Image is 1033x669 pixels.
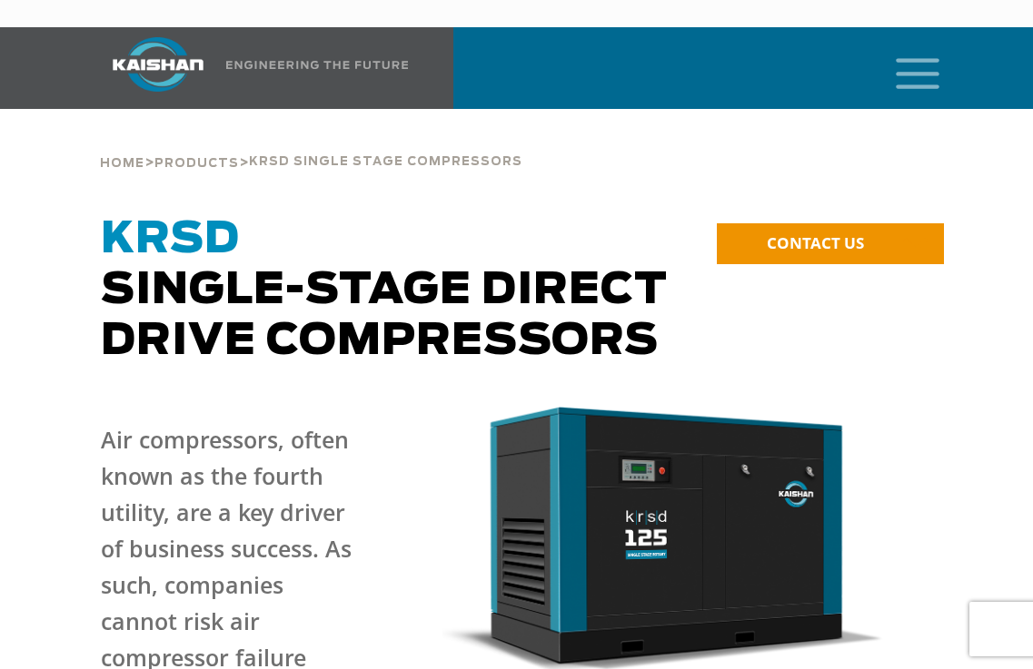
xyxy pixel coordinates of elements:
[101,218,240,261] span: KRSD
[889,53,919,84] a: mobile menu
[154,154,239,171] a: Products
[249,156,522,168] span: krsd single stage compressors
[154,158,239,170] span: Products
[100,158,144,170] span: Home
[90,27,412,109] a: Kaishan USA
[767,232,864,253] span: CONTACT US
[100,109,522,178] div: > >
[90,37,226,92] img: kaishan logo
[101,218,668,363] span: Single-Stage Direct Drive Compressors
[717,223,944,264] a: CONTACT US
[100,154,144,171] a: Home
[226,61,408,69] img: Engineering the future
